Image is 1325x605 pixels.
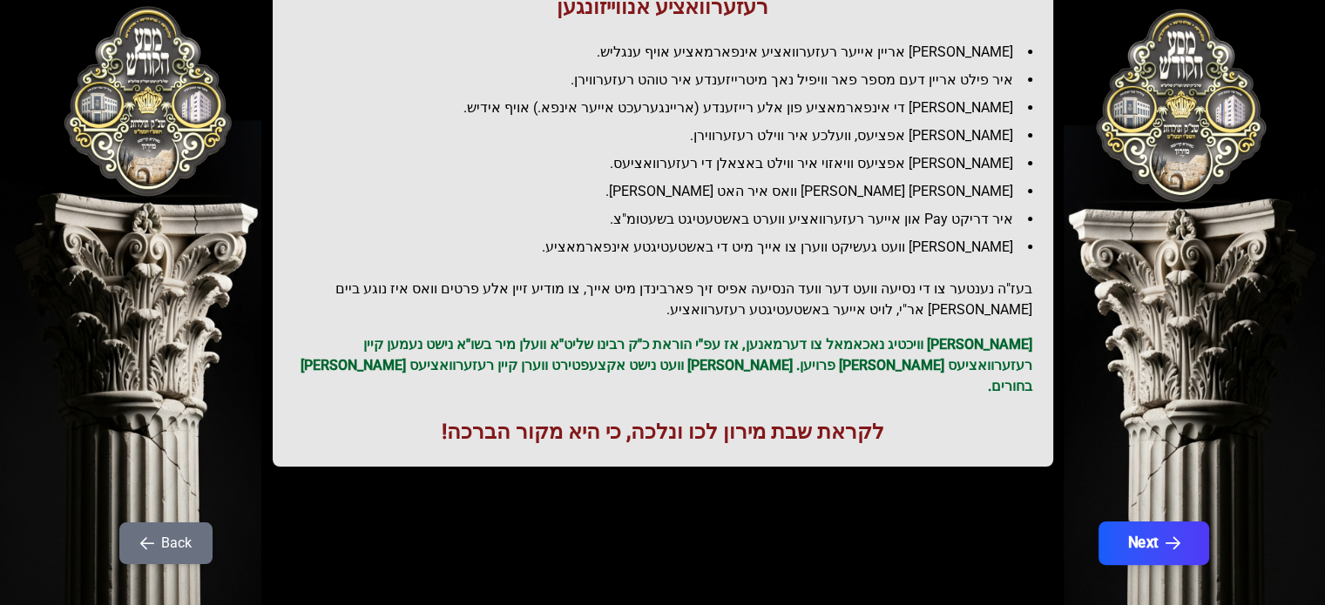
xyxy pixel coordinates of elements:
[308,70,1032,91] li: איר פילט אריין דעם מספר פאר וויפיל נאך מיטרייזענדע איר טוהט רעזערווירן.
[308,209,1032,230] li: איר דריקט Pay און אייער רעזערוואציע ווערט באשטעטיגט בשעטומ"צ.
[308,125,1032,146] li: [PERSON_NAME] אפציעס, וועלכע איר ווילט רעזערווירן.
[294,418,1032,446] h1: לקראת שבת מירון לכו ונלכה, כי היא מקור הברכה!
[294,279,1032,320] h2: בעז"ה נענטער צו די נסיעה וועט דער וועד הנסיעה אפיס זיך פארבינדן מיט אייך, צו מודיע זיין אלע פרטים...
[119,522,213,564] button: Back
[308,153,1032,174] li: [PERSON_NAME] אפציעס וויאזוי איר ווילט באצאלן די רעזערוואציעס.
[308,42,1032,63] li: [PERSON_NAME] אריין אייער רעזערוואציע אינפארמאציע אויף ענגליש.
[308,97,1032,118] li: [PERSON_NAME] די אינפארמאציע פון אלע רייזענדע (אריינגערעכט אייער אינפא.) אויף אידיש.
[308,237,1032,258] li: [PERSON_NAME] וועט געשיקט ווערן צו אייך מיט די באשטעטיגטע אינפארמאציע.
[308,181,1032,202] li: [PERSON_NAME] [PERSON_NAME] וואס איר האט [PERSON_NAME].
[294,334,1032,397] p: [PERSON_NAME] וויכטיג נאכאמאל צו דערמאנען, אז עפ"י הוראת כ"ק רבינו שליט"א וועלן מיר בשו"א נישט נע...
[1098,521,1208,565] button: Next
